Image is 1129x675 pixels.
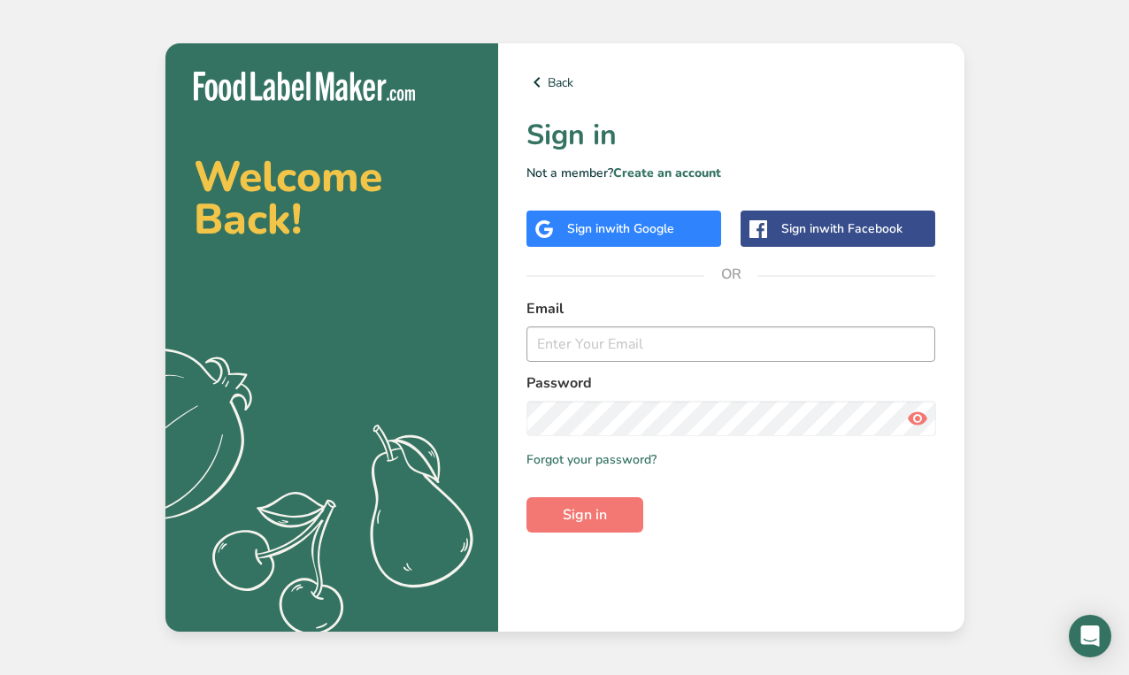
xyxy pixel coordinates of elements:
a: Create an account [613,165,721,181]
span: with Google [605,220,674,237]
img: Food Label Maker [194,72,415,101]
label: Email [526,298,936,319]
h2: Welcome Back! [194,156,470,241]
button: Sign in [526,497,643,533]
input: Enter Your Email [526,326,936,362]
div: Open Intercom Messenger [1069,615,1111,657]
div: Sign in [567,219,674,238]
a: Back [526,72,936,93]
h1: Sign in [526,114,936,157]
label: Password [526,372,936,394]
p: Not a member? [526,164,936,182]
span: OR [704,248,757,301]
div: Sign in [781,219,902,238]
span: with Facebook [819,220,902,237]
a: Forgot your password? [526,450,657,469]
span: Sign in [563,504,607,525]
